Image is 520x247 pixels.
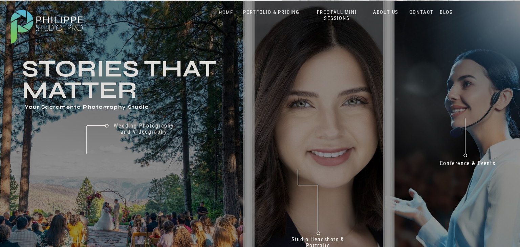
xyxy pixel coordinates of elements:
a: ABOUT US [371,9,400,16]
a: Wedding Photography and Videography [109,123,179,141]
a: Conference & Events [435,160,500,170]
a: HOME [212,9,240,16]
a: BLOG [438,9,455,16]
h3: Stories that Matter [22,58,298,99]
a: PORTFOLIO & PRICING [240,9,302,16]
h2: Don't just take our word for it [269,162,465,228]
a: FREE FALL MINI SESSIONS [309,9,365,22]
a: CONTACT [408,9,435,16]
h1: Your Sacramento Photography Studio [25,104,214,111]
